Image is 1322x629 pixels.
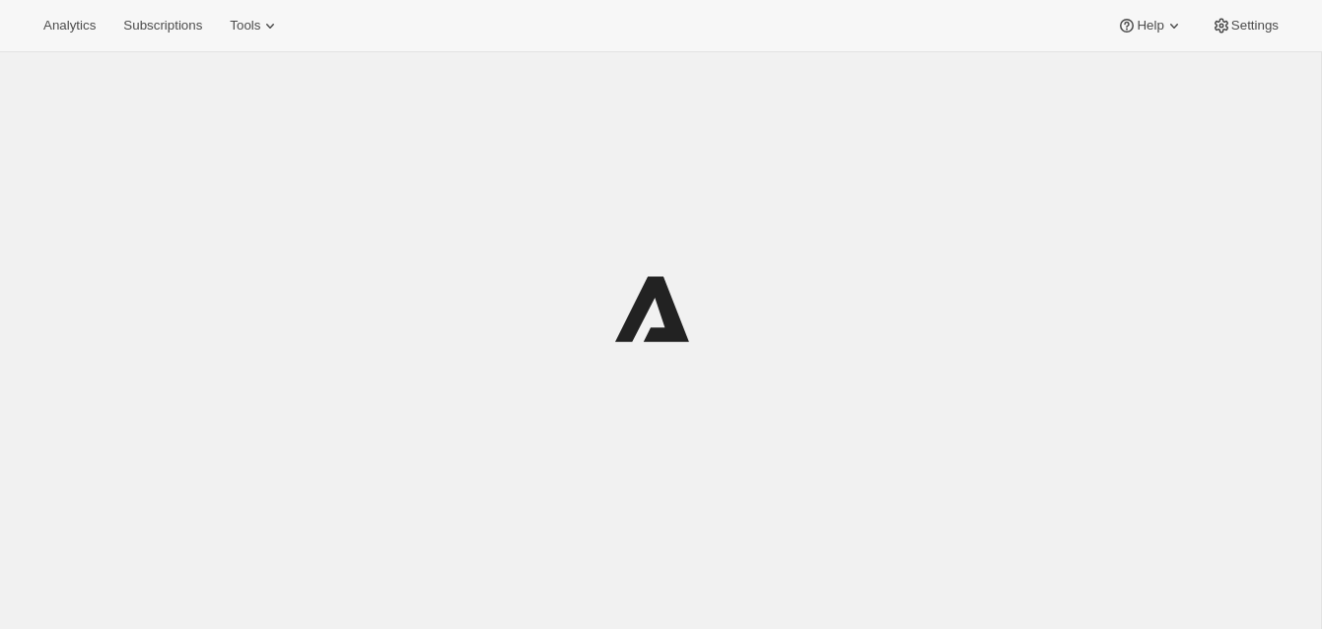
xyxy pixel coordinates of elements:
span: Analytics [43,18,96,34]
button: Tools [218,12,292,39]
button: Help [1105,12,1195,39]
span: Help [1137,18,1163,34]
button: Subscriptions [111,12,214,39]
button: Settings [1200,12,1290,39]
span: Subscriptions [123,18,202,34]
span: Settings [1231,18,1279,34]
button: Analytics [32,12,107,39]
span: Tools [230,18,260,34]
